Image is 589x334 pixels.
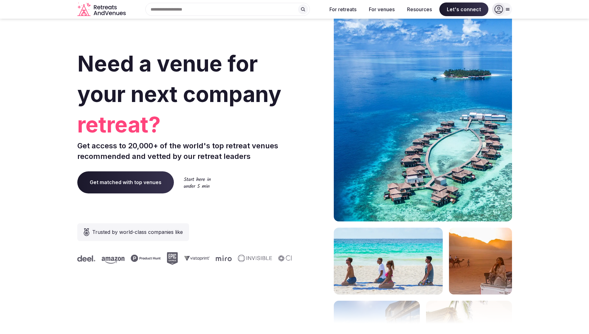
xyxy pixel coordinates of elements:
[77,50,281,107] span: Need a venue for your next company
[324,2,361,16] button: For retreats
[77,141,292,161] p: Get access to 20,000+ of the world's top retreat venues recommended and vetted by our retreat lea...
[449,228,512,295] img: woman sitting in back of truck with camels
[364,2,400,16] button: For venues
[182,256,208,261] svg: Vistaprint company logo
[165,252,176,265] svg: Epic Games company logo
[334,228,443,295] img: yoga on tropical beach
[77,171,174,193] a: Get matched with top venues
[77,2,127,16] a: Visit the homepage
[75,255,93,262] svg: Deel company logo
[402,2,437,16] button: Resources
[214,255,230,261] svg: Miro company logo
[77,109,292,140] span: retreat?
[92,228,183,236] span: Trusted by world-class companies like
[439,2,488,16] span: Let's connect
[236,255,270,262] svg: Invisible company logo
[77,2,127,16] svg: Retreats and Venues company logo
[184,177,211,188] img: Start here in under 5 min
